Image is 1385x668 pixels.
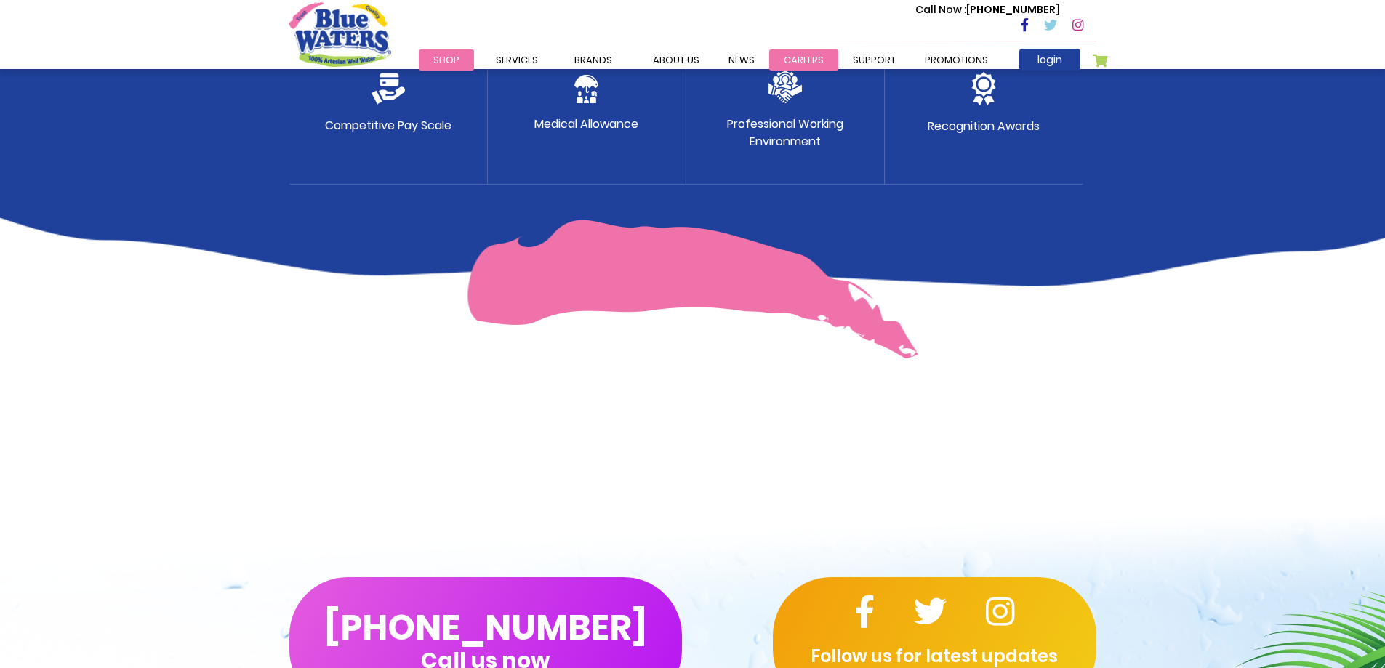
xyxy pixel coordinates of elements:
a: support [838,49,910,71]
span: Brands [574,53,612,67]
p: Medical Allowance [534,116,638,133]
p: [PHONE_NUMBER] [915,2,1060,17]
span: Shop [433,53,459,67]
a: careers [769,49,838,71]
span: Call Now : [915,2,966,17]
p: Recognition Awards [928,118,1040,135]
a: store logo [289,2,391,66]
a: login [1019,49,1080,71]
img: protect.png [574,75,598,103]
img: medal.png [971,72,996,105]
img: credit-card.png [372,73,405,105]
img: benefit-pink-curve.png [467,220,918,359]
span: Services [496,53,538,67]
p: Professional Working Environment [727,116,843,150]
a: Promotions [910,49,1003,71]
span: Call us now [421,656,550,664]
a: about us [638,49,714,71]
p: Competitive Pay Scale [325,117,451,134]
a: News [714,49,769,71]
img: team.png [768,70,802,103]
